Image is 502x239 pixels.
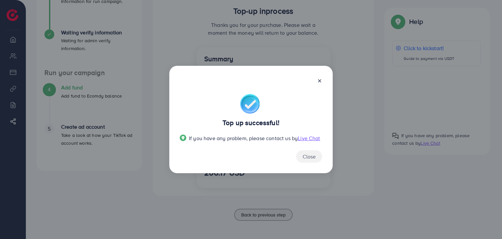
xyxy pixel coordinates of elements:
span: Live Chat [298,135,320,142]
button: Close [296,150,322,163]
img: Popup guide [180,135,186,141]
img: icon-success.1b13a254.png [240,94,259,114]
span: If you have any problem, please contact us by [189,135,298,142]
iframe: Chat [474,210,497,234]
h4: Top up successful! [223,119,279,127]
